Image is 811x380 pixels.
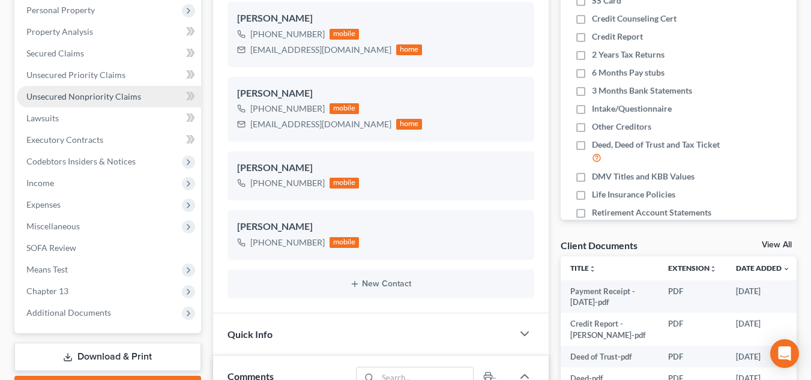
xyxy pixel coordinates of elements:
[26,221,80,231] span: Miscellaneous
[250,103,325,115] div: [PHONE_NUMBER]
[762,241,792,249] a: View All
[659,280,726,313] td: PDF
[726,346,800,367] td: [DATE]
[237,279,525,289] button: New Contact
[17,21,201,43] a: Property Analysis
[589,265,596,273] i: unfold_more
[592,121,651,133] span: Other Creditors
[592,49,665,61] span: 2 Years Tax Returns
[250,44,391,56] div: [EMAIL_ADDRESS][DOMAIN_NAME]
[26,286,68,296] span: Chapter 13
[26,70,125,80] span: Unsecured Priority Claims
[250,28,325,40] div: [PHONE_NUMBER]
[17,129,201,151] a: Executory Contracts
[726,280,800,313] td: [DATE]
[17,107,201,129] a: Lawsuits
[330,237,360,248] div: mobile
[26,134,103,145] span: Executory Contracts
[250,237,325,249] div: [PHONE_NUMBER]
[17,64,201,86] a: Unsecured Priority Claims
[659,313,726,346] td: PDF
[330,103,360,114] div: mobile
[250,118,391,130] div: [EMAIL_ADDRESS][DOMAIN_NAME]
[592,207,711,219] span: Retirement Account Statements
[592,67,665,79] span: 6 Months Pay stubs
[26,113,59,123] span: Lawsuits
[17,86,201,107] a: Unsecured Nonpriority Claims
[26,48,84,58] span: Secured Claims
[237,161,525,175] div: [PERSON_NAME]
[561,313,659,346] td: Credit Report - [PERSON_NAME]-pdf
[330,178,360,188] div: mobile
[561,280,659,313] td: Payment Receipt - [DATE]-pdf
[237,86,525,101] div: [PERSON_NAME]
[770,339,799,368] div: Open Intercom Messenger
[736,264,790,273] a: Date Added expand_more
[710,265,717,273] i: unfold_more
[228,328,273,340] span: Quick Info
[17,237,201,259] a: SOFA Review
[396,44,423,55] div: home
[17,43,201,64] a: Secured Claims
[237,220,525,234] div: [PERSON_NAME]
[592,85,692,97] span: 3 Months Bank Statements
[396,119,423,130] div: home
[592,188,675,201] span: Life Insurance Policies
[250,177,325,189] div: [PHONE_NUMBER]
[26,178,54,188] span: Income
[330,29,360,40] div: mobile
[659,346,726,367] td: PDF
[26,26,93,37] span: Property Analysis
[26,91,141,101] span: Unsecured Nonpriority Claims
[26,199,61,210] span: Expenses
[570,264,596,273] a: Titleunfold_more
[14,343,201,371] a: Download & Print
[592,13,677,25] span: Credit Counseling Cert
[237,11,525,26] div: [PERSON_NAME]
[592,31,643,43] span: Credit Report
[561,239,638,252] div: Client Documents
[592,170,695,182] span: DMV Titles and KBB Values
[26,307,111,318] span: Additional Documents
[26,156,136,166] span: Codebtors Insiders & Notices
[26,264,68,274] span: Means Test
[26,243,76,253] span: SOFA Review
[26,5,95,15] span: Personal Property
[592,103,672,115] span: Intake/Questionnaire
[592,139,720,151] span: Deed, Deed of Trust and Tax Ticket
[783,265,790,273] i: expand_more
[726,313,800,346] td: [DATE]
[561,346,659,367] td: Deed of Trust-pdf
[668,264,717,273] a: Extensionunfold_more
